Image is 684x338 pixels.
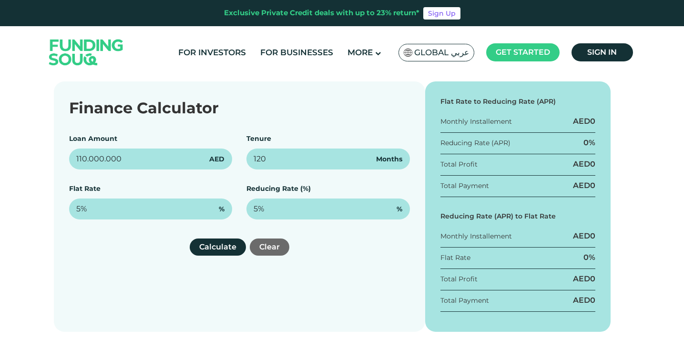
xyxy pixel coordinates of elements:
a: For Businesses [258,45,336,60]
div: Exclusive Private Credit deals with up to 23% return* [224,8,419,19]
div: AED [573,295,595,306]
div: Reducing Rate (APR) to Flat Rate [440,211,596,221]
span: 0 [590,181,595,190]
span: More [347,48,373,57]
img: SA Flag [404,49,412,57]
span: Sign in [587,48,617,57]
div: AED [573,180,595,191]
button: Clear [250,239,289,256]
a: Sign in [572,43,633,61]
span: Global عربي [414,47,469,58]
div: Reducing Rate (APR) [440,138,510,148]
span: 0 [590,117,595,126]
div: AED [573,116,595,127]
span: % [397,204,402,214]
button: Calculate [190,239,246,256]
img: Logo [40,28,133,76]
div: Monthly Installement [440,117,512,127]
div: Total Profit [440,274,478,284]
span: 0 [590,159,595,169]
a: For Investors [176,45,248,60]
a: Sign Up [423,7,460,20]
div: Flat Rate [440,253,470,263]
span: AED [209,154,225,164]
span: 0 [590,274,595,283]
div: 0% [583,138,595,148]
span: % [219,204,225,214]
div: Total Profit [440,159,478,169]
div: AED [573,159,595,169]
span: Months [376,154,402,164]
div: 0% [583,252,595,263]
label: Flat Rate [69,184,101,193]
span: 0 [590,296,595,305]
div: Total Payment [440,296,489,306]
label: Reducing Rate (%) [246,184,311,193]
div: Total Payment [440,181,489,191]
label: Tenure [246,134,271,143]
div: AED [573,231,595,241]
div: Monthly Installement [440,231,512,241]
div: Flat Rate to Reducing Rate (APR) [440,97,596,107]
label: Loan Amount [69,134,117,143]
div: Finance Calculator [69,97,410,119]
span: 0 [590,231,595,240]
div: AED [573,274,595,284]
span: Get started [496,48,550,57]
